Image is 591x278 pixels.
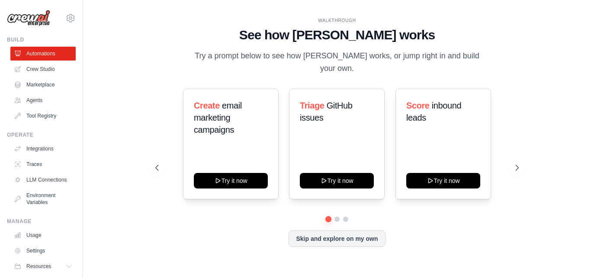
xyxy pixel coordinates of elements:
button: Try it now [194,173,268,189]
span: Score [406,101,430,110]
p: Try a prompt below to see how [PERSON_NAME] works, or jump right in and build your own. [192,50,482,75]
div: WALKTHROUGH [155,17,519,24]
div: Build [7,36,76,43]
h1: See how [PERSON_NAME] works [155,27,519,43]
img: Logo [7,10,50,26]
a: Settings [10,244,76,258]
a: Marketplace [10,78,76,92]
iframe: Chat Widget [548,236,591,278]
button: Resources [10,259,76,273]
button: Skip and explore on my own [289,230,385,247]
span: Triage [300,101,324,110]
a: Environment Variables [10,189,76,209]
a: Agents [10,93,76,107]
a: Automations [10,47,76,61]
span: GitHub issues [300,101,353,122]
button: Try it now [300,173,374,189]
div: Operate [7,131,76,138]
a: Traces [10,157,76,171]
a: LLM Connections [10,173,76,187]
span: Create [194,101,220,110]
a: Usage [10,228,76,242]
span: email marketing campaigns [194,101,242,134]
span: inbound leads [406,101,461,122]
a: Tool Registry [10,109,76,123]
a: Crew Studio [10,62,76,76]
button: Try it now [406,173,480,189]
a: Integrations [10,142,76,156]
div: Manage [7,218,76,225]
span: Resources [26,263,51,270]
